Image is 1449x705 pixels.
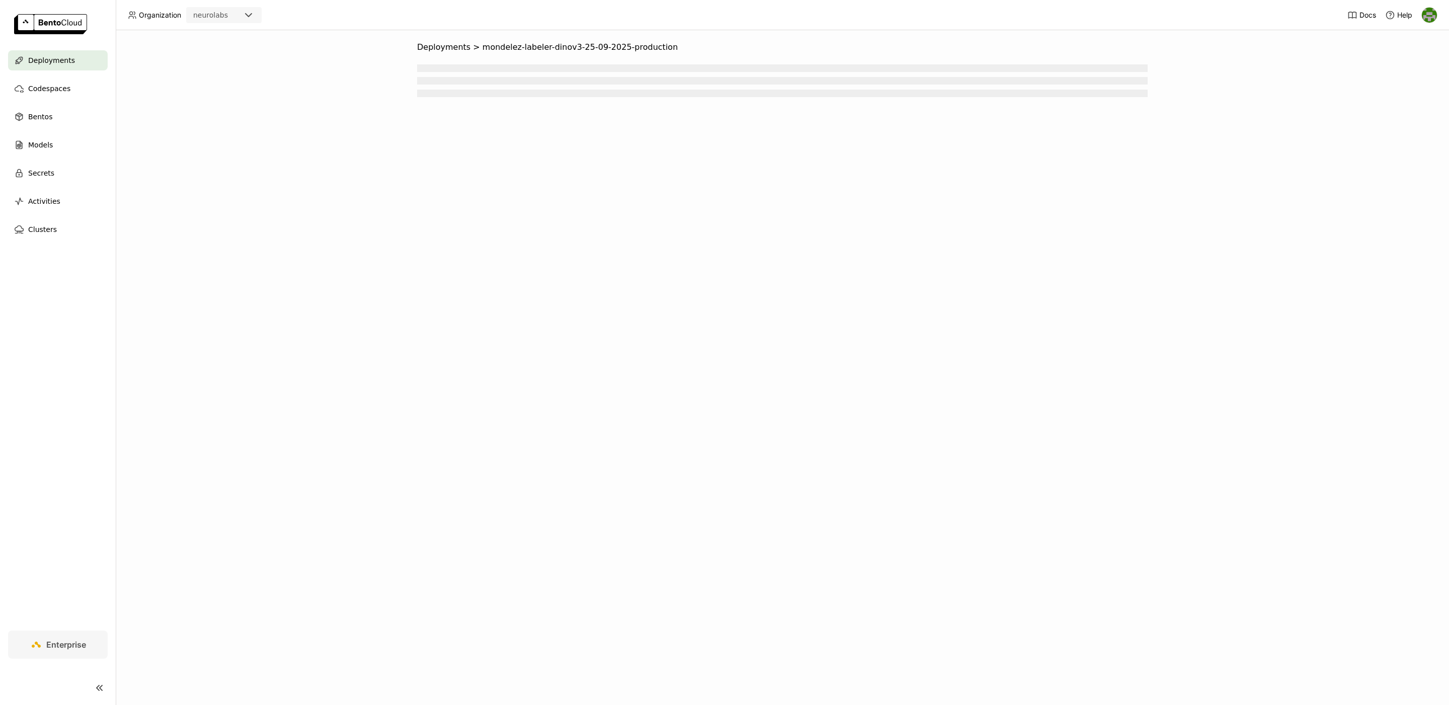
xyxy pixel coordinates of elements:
[417,42,1148,52] nav: Breadcrumbs navigation
[8,107,108,127] a: Bentos
[28,83,70,95] span: Codespaces
[28,167,54,179] span: Secrets
[1397,11,1412,20] span: Help
[229,11,230,21] input: Selected neurolabs.
[139,11,181,20] span: Organization
[28,223,57,236] span: Clusters
[8,191,108,211] a: Activities
[1347,10,1376,20] a: Docs
[1422,8,1437,23] img: Toby Thomas
[28,195,60,207] span: Activities
[28,54,75,66] span: Deployments
[417,42,470,52] span: Deployments
[8,79,108,99] a: Codespaces
[1385,10,1412,20] div: Help
[482,42,678,52] span: mondelez-labeler-dinov3-25-09-2025-production
[8,135,108,155] a: Models
[1359,11,1376,20] span: Docs
[8,163,108,183] a: Secrets
[28,139,53,151] span: Models
[8,219,108,240] a: Clusters
[8,50,108,70] a: Deployments
[46,640,86,650] span: Enterprise
[470,42,482,52] span: >
[28,111,52,123] span: Bentos
[8,631,108,659] a: Enterprise
[14,14,87,34] img: logo
[193,10,228,20] div: neurolabs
